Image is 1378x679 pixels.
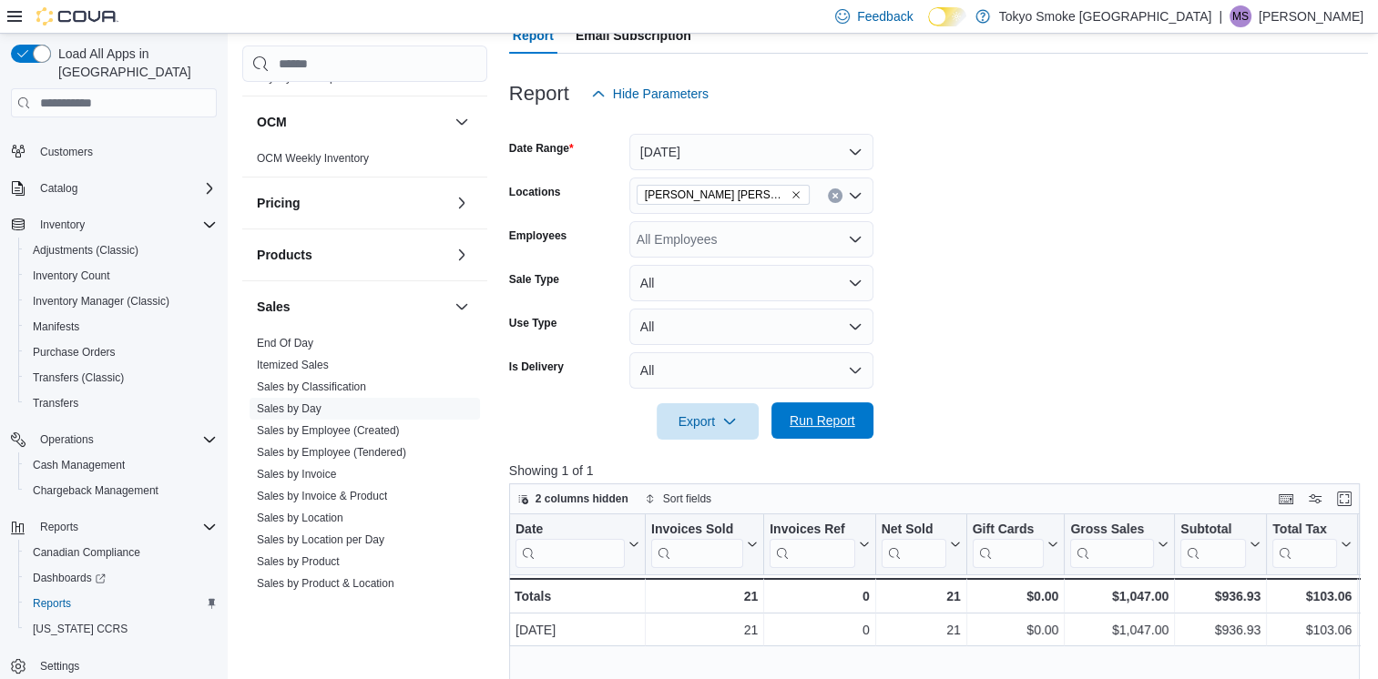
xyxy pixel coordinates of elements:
[33,177,85,199] button: Catalog
[1180,522,1246,568] div: Subtotal
[536,492,628,506] span: 2 columns hidden
[451,111,473,133] button: OCM
[509,83,569,105] h3: Report
[33,140,217,163] span: Customers
[26,567,113,589] a: Dashboards
[828,188,842,203] button: Clear input
[26,593,78,614] a: Reports
[509,461,1369,480] p: Showing 1 of 1
[1272,522,1352,568] button: Total Tax
[771,402,873,439] button: Run Report
[1230,5,1251,27] div: Melissa Simon
[26,454,217,476] span: Cash Management
[629,265,873,301] button: All
[33,141,100,163] a: Customers
[36,7,118,25] img: Cova
[257,380,366,393] a: Sales by Classification
[26,290,217,312] span: Inventory Manager (Classic)
[33,483,158,498] span: Chargeback Management
[33,429,101,451] button: Operations
[33,429,217,451] span: Operations
[33,545,140,560] span: Canadian Compliance
[510,488,636,510] button: 2 columns hidden
[1180,522,1246,539] div: Subtotal
[972,522,1058,568] button: Gift Cards
[26,618,135,640] a: [US_STATE] CCRS
[26,480,166,502] a: Chargeback Management
[857,7,913,25] span: Feedback
[651,522,743,539] div: Invoices Sold
[40,181,77,196] span: Catalog
[1180,619,1261,641] div: $936.93
[257,532,384,547] span: Sales by Location per Day
[33,243,138,258] span: Adjustments (Classic)
[257,246,312,264] h3: Products
[1180,522,1261,568] button: Subtotal
[515,522,639,568] button: Date
[509,141,574,156] label: Date Range
[629,352,873,389] button: All
[882,619,961,641] div: 21
[4,138,224,165] button: Customers
[257,151,369,166] span: OCM Weekly Inventory
[4,427,224,452] button: Operations
[972,522,1044,539] div: Gift Cards
[257,512,343,524] a: Sales by Location
[26,542,217,563] span: Canadian Compliance
[1070,522,1169,568] button: Gross Sales
[40,432,94,447] span: Operations
[18,452,224,478] button: Cash Management
[257,423,400,438] span: Sales by Employee (Created)
[972,522,1044,568] div: Gift Card Sales
[26,542,148,563] a: Canadian Compliance
[651,522,743,568] div: Invoices Sold
[576,17,691,54] span: Email Subscription
[257,533,384,546] a: Sales by Location per Day
[33,269,110,283] span: Inventory Count
[999,5,1212,27] p: Tokyo Smoke [GEOGRAPHIC_DATA]
[629,134,873,170] button: [DATE]
[26,341,123,363] a: Purchase Orders
[33,396,78,410] span: Transfers
[651,522,758,568] button: Invoices Sold
[18,263,224,289] button: Inventory Count
[1304,488,1326,510] button: Display options
[257,468,336,481] a: Sales by Invoice
[928,26,929,27] span: Dark Mode
[33,516,217,538] span: Reports
[790,411,855,430] span: Run Report
[257,577,394,590] a: Sales by Product & Location
[257,490,387,502] a: Sales by Invoice & Product
[1219,5,1222,27] p: |
[257,359,329,371] a: Itemized Sales
[663,492,711,506] span: Sort fields
[26,567,217,589] span: Dashboards
[18,540,224,565] button: Canadian Compliance
[26,480,217,502] span: Chargeback Management
[1333,488,1355,510] button: Enter fullscreen
[18,565,224,591] a: Dashboards
[257,446,406,459] a: Sales by Employee (Tendered)
[26,265,217,287] span: Inventory Count
[33,319,79,334] span: Manifests
[515,522,625,568] div: Date
[657,403,759,440] button: Export
[257,489,387,503] span: Sales by Invoice & Product
[4,514,224,540] button: Reports
[668,403,748,440] span: Export
[26,593,217,614] span: Reports
[242,332,487,645] div: Sales
[1070,522,1154,568] div: Gross Sales
[33,214,217,236] span: Inventory
[18,289,224,314] button: Inventory Manager (Classic)
[1070,619,1169,641] div: $1,047.00
[509,272,559,287] label: Sale Type
[18,390,224,416] button: Transfers
[18,478,224,503] button: Chargeback Management
[1070,585,1169,607] div: $1,047.00
[33,596,71,611] span: Reports
[26,316,217,338] span: Manifests
[26,239,146,261] a: Adjustments (Classic)
[18,314,224,339] button: Manifests
[1275,488,1297,510] button: Keyboard shortcuts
